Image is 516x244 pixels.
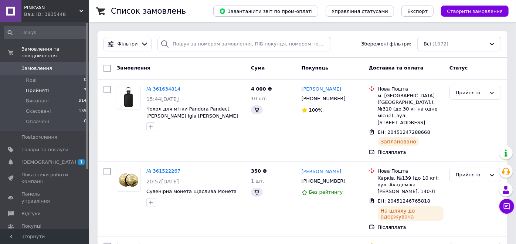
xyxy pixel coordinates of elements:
span: Виконані [26,98,49,104]
div: Нова Пошта [378,86,444,92]
span: Замовлення [117,65,150,71]
span: Прийняті [26,87,49,94]
span: (1072) [432,41,448,47]
span: 10 шт. [251,96,267,101]
span: Всі [424,41,431,48]
a: № 361522267 [146,168,180,174]
span: Статус [449,65,468,71]
span: Cума [251,65,265,71]
span: 1 шт. [251,178,264,184]
span: Покупець [302,65,329,71]
div: Післяплата [378,149,444,156]
div: [PHONE_NUMBER] [300,176,347,186]
div: Ваш ID: 3835448 [24,11,89,18]
button: Експорт [401,6,434,17]
span: Створити замовлення [447,9,503,14]
button: Управління статусами [326,6,394,17]
span: 155 [79,108,86,115]
span: ЕН: 20451246765818 [378,198,430,204]
span: 20:57[DATE] [146,179,179,184]
div: Післяплата [378,224,444,231]
a: Фото товару [117,168,140,192]
div: м. [GEOGRAPHIC_DATA] ([GEOGRAPHIC_DATA].), №310 (до 30 кг на одне місце): вул. [STREET_ADDRESS] [378,92,444,126]
div: Заплановано [378,137,420,146]
span: PINKVAN [24,4,79,11]
span: Покупці [21,223,41,230]
a: Сувенірна монета Щаслива Монета [146,189,237,194]
span: Замовлення [21,65,52,72]
span: Замовлення та повідомлення [21,46,89,59]
input: Пошук [4,26,87,39]
span: 1 [78,159,85,165]
span: Фільтри [118,41,138,48]
div: Прийнято [456,89,486,97]
div: [PHONE_NUMBER] [300,94,347,104]
span: Оплачені [26,118,49,125]
span: 0 [84,77,86,84]
button: Чат з покупцем [499,199,514,214]
span: ЕН: 20451247288668 [378,129,430,135]
img: Фото товару [117,172,140,189]
span: 0 [84,118,86,125]
input: Пошук за номером замовлення, ПІБ покупця, номером телефону, Email, номером накладної [157,37,331,51]
a: Чохол для мітки Pandora Pandect [PERSON_NAME] Igla [PERSON_NAME] black [146,106,238,125]
div: Нова Пошта [378,168,444,174]
span: 914 [79,98,86,104]
span: Нові [26,77,37,84]
a: [PERSON_NAME] [302,168,342,175]
a: [PERSON_NAME] [302,86,342,93]
div: Харків, №139 (до 10 кг): вул. Академіка [PERSON_NAME], 140-Л [378,175,444,195]
a: Створити замовлення [434,8,509,14]
span: Експорт [407,9,428,14]
span: Без рейтингу [309,189,343,195]
h1: Список замовлень [111,7,186,16]
div: Прийнято [456,171,486,179]
div: На шляху до одержувача [378,206,444,221]
span: Доставка та оплата [369,65,424,71]
span: 4 000 ₴ [251,86,272,92]
button: Створити замовлення [441,6,509,17]
span: Показники роботи компанії [21,172,68,185]
a: Фото товару [117,86,140,109]
button: Завантажити звіт по пром-оплаті [213,6,318,17]
span: Товари та послуги [21,146,68,153]
span: 15:44[DATE] [146,96,179,102]
span: 100% [309,107,323,113]
span: Управління статусами [332,9,388,14]
img: Фото товару [121,86,136,109]
span: Відгуки [21,210,41,217]
span: Завантажити звіт по пром-оплаті [219,8,312,14]
span: [DEMOGRAPHIC_DATA] [21,159,76,166]
span: Панель управління [21,191,68,204]
span: Скасовані [26,108,51,115]
span: Збережені фільтри: [361,41,411,48]
span: 350 ₴ [251,168,267,174]
span: 3 [84,87,86,94]
span: Повідомлення [21,134,57,140]
a: № 361634814 [146,86,180,92]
